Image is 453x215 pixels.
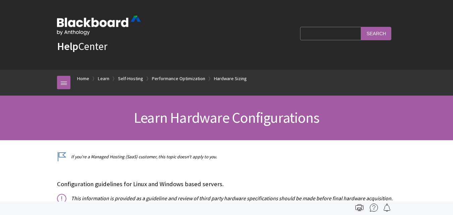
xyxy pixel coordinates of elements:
[77,74,89,83] a: Home
[57,40,107,53] a: HelpCenter
[98,74,109,83] a: Learn
[361,27,391,40] input: Search
[118,74,143,83] a: Self-Hosting
[383,204,391,212] img: Follow this page
[57,154,396,160] p: If you're a Managed Hosting (SaaS) customer, this topic doesn't apply to you.
[57,40,78,53] strong: Help
[57,16,141,35] img: Blackboard by Anthology
[134,108,319,127] span: Learn Hardware Configurations
[355,204,363,212] img: Print
[57,180,396,189] p: Configuration guidelines for Linux and Windows based servers.
[152,74,205,83] a: Performance Optimization
[370,204,378,212] img: More help
[57,195,396,202] p: This information is provided as a guideline and review of third party hardware specifications sho...
[214,74,247,83] a: Hardware Sizing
